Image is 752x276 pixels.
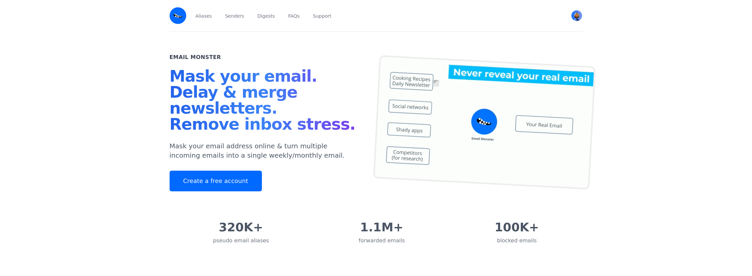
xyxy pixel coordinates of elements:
[170,53,221,61] h2: Email Monster
[170,68,360,135] h1: Mask your email. Delay & merge newsletters. Remove inbox stress.
[213,237,269,245] div: pseudo email aliases
[495,237,539,245] div: blocked emails
[359,221,405,234] div: 1.1M+
[373,55,595,190] img: temp mail, free temporary mail, Temporary Email
[170,7,186,24] img: Email Monster
[571,10,582,21] img: Bob's Avatar
[495,221,539,234] div: 100K+
[571,10,583,22] button: User menu
[213,221,269,234] div: 320K+
[170,171,262,191] a: Create a free account
[359,237,405,245] div: forwarded emails
[170,141,360,160] p: Mask your email address online & turn multiple incoming emails into a single weekly/monthly email.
